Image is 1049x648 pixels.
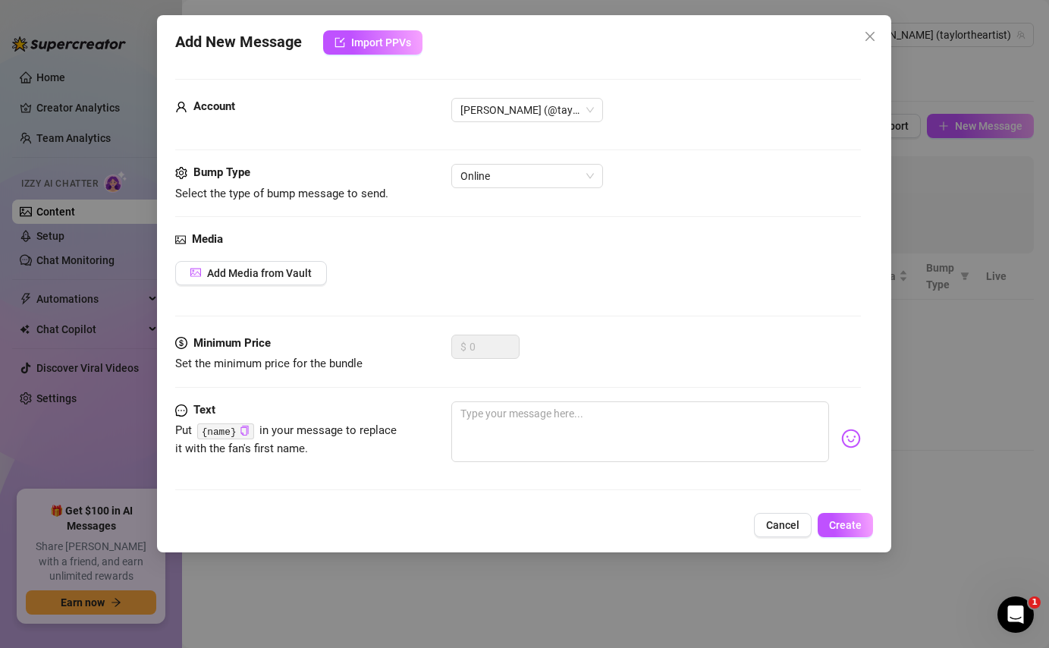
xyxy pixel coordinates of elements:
[755,513,812,537] button: Cancel
[818,513,874,537] button: Create
[334,37,345,48] span: import
[193,403,215,417] strong: Text
[193,336,271,350] strong: Minimum Price
[192,232,223,246] strong: Media
[830,519,862,531] span: Create
[240,425,250,436] button: Click to Copy
[997,596,1034,633] iframe: Intercom live chat
[175,401,187,420] span: message
[460,165,594,187] span: Online
[175,164,187,182] span: setting
[207,267,312,279] span: Add Media from Vault
[865,30,877,42] span: close
[323,30,422,55] button: Import PPVs
[193,99,235,113] strong: Account
[175,98,187,116] span: user
[1029,596,1041,609] span: 1
[842,429,862,448] img: svg%3e
[351,36,411,49] span: Import PPVs
[193,165,250,179] strong: Bump Type
[175,261,327,285] button: Add Media from Vault
[175,335,187,353] span: dollar
[460,99,594,121] span: Taylor (@taylortheartist)
[175,187,388,200] span: Select the type of bump message to send.
[859,24,883,49] button: Close
[240,426,250,436] span: copy
[175,30,302,55] span: Add New Message
[175,423,397,455] span: Put in your message to replace it with the fan's first name.
[175,357,363,370] span: Set the minimum price for the bundle
[190,267,201,278] span: picture
[197,423,254,439] code: {name}
[767,519,800,531] span: Cancel
[859,30,883,42] span: Close
[175,231,186,249] span: picture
